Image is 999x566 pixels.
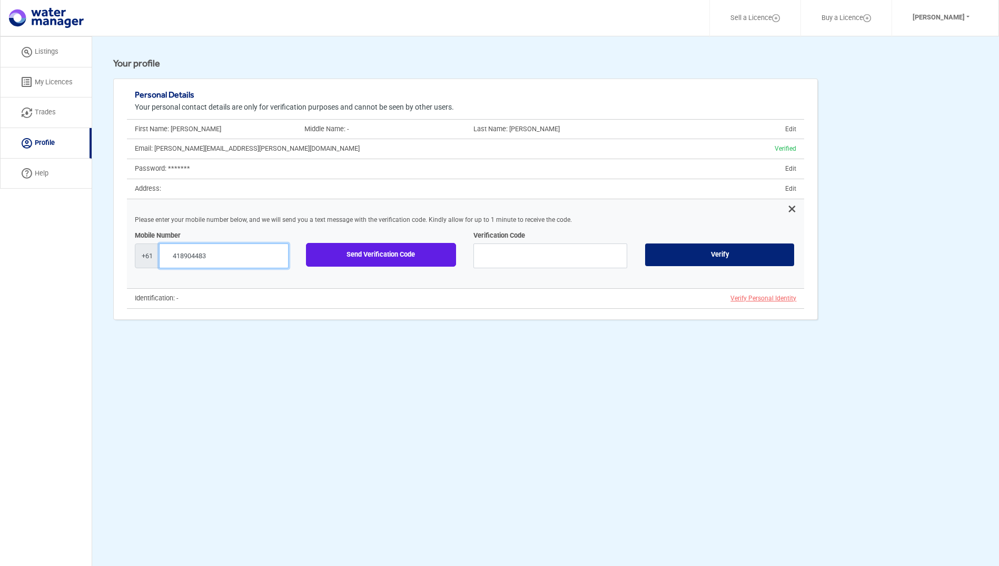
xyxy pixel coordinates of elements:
[127,145,466,152] div: Email: [PERSON_NAME][EMAIL_ADDRESS][PERSON_NAME][DOMAIN_NAME]
[9,8,84,28] img: logo.svg
[22,108,32,118] img: trade icon
[22,77,32,87] img: licenses icon
[717,6,794,31] a: Sell a Licence
[645,243,795,267] button: Verify
[127,186,466,192] div: Address:
[127,217,804,223] span: Please enter your mobile number below, and we will send you a text message with the verification ...
[22,168,32,179] img: help icon
[135,90,796,100] h6: Personal Details
[730,295,796,302] span: Verify Personal Identity
[775,145,796,152] span: Verified
[127,295,466,302] div: Identification: -
[296,126,466,133] div: Middle Name: -
[135,243,160,268] span: +61
[127,206,804,212] span: ×
[22,47,32,57] img: listing icon
[777,125,796,133] span: Edit
[808,6,885,31] a: Buy a Licence
[127,126,296,133] div: First Name: [PERSON_NAME]
[899,6,983,30] button: [PERSON_NAME]
[466,186,804,192] span: Edit
[466,165,804,172] span: Edit
[473,232,525,239] label: Verification Code
[135,232,181,239] label: Mobile Number
[772,14,780,22] img: Layer_1.svg
[113,57,160,69] h6: Your profile
[863,14,871,22] img: Layer_1.svg
[135,104,796,111] p: Your personal contact details are only for verification purposes and cannot be seen by other users.
[22,138,32,149] img: Profile Icon
[306,243,457,267] button: Send Verification Code
[466,126,635,133] div: Last Name: [PERSON_NAME]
